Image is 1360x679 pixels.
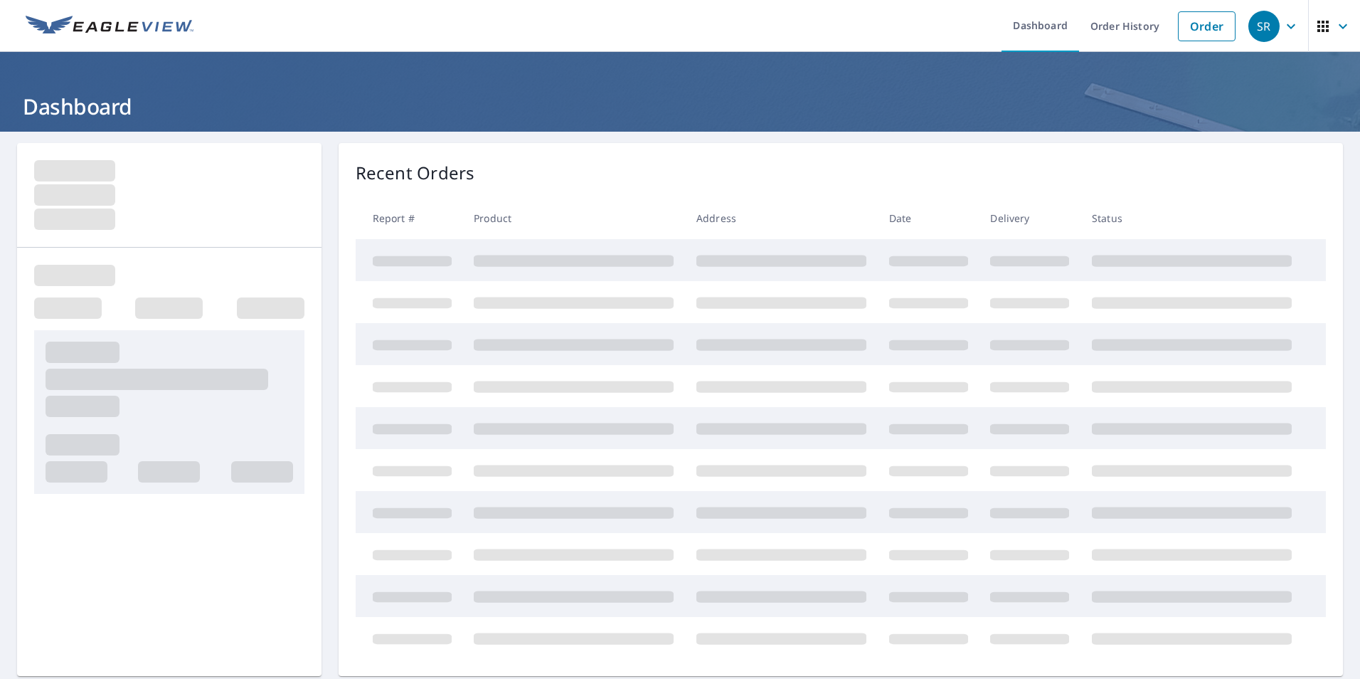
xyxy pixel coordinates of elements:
th: Delivery [979,197,1080,239]
a: Order [1178,11,1236,41]
img: EV Logo [26,16,193,37]
div: SR [1248,11,1280,42]
th: Address [685,197,878,239]
p: Recent Orders [356,160,475,186]
th: Status [1080,197,1303,239]
th: Report # [356,197,463,239]
th: Date [878,197,979,239]
th: Product [462,197,685,239]
h1: Dashboard [17,92,1343,121]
